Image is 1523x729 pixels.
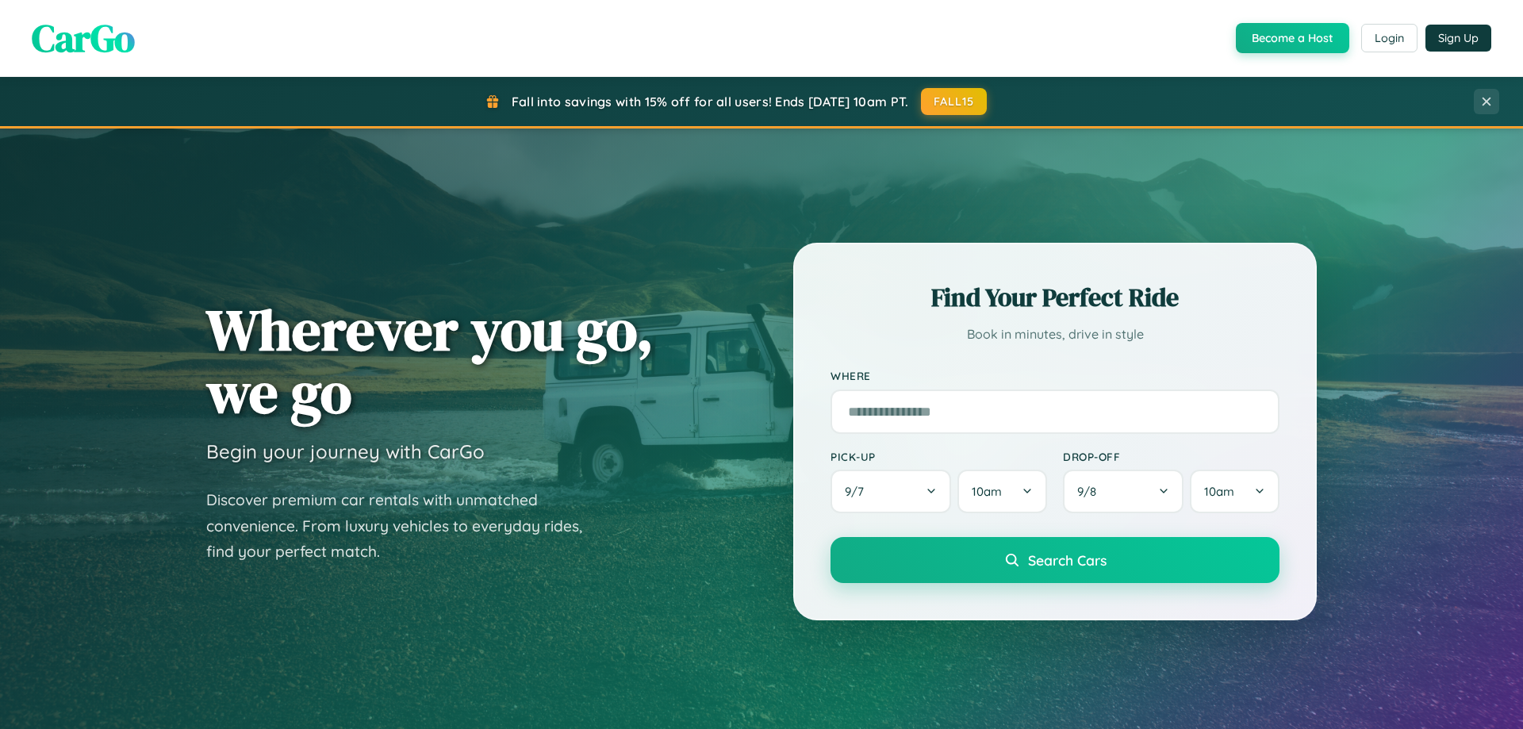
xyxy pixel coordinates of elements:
[1063,470,1183,513] button: 9/8
[32,12,135,64] span: CarGo
[512,94,909,109] span: Fall into savings with 15% off for all users! Ends [DATE] 10am PT.
[831,280,1279,315] h2: Find Your Perfect Ride
[206,439,485,463] h3: Begin your journey with CarGo
[1077,484,1104,499] span: 9 / 8
[1425,25,1491,52] button: Sign Up
[831,370,1279,383] label: Where
[1361,24,1418,52] button: Login
[831,450,1047,463] label: Pick-up
[1204,484,1234,499] span: 10am
[1236,23,1349,53] button: Become a Host
[921,88,988,115] button: FALL15
[845,484,872,499] span: 9 / 7
[1028,551,1107,569] span: Search Cars
[957,470,1047,513] button: 10am
[972,484,1002,499] span: 10am
[831,470,951,513] button: 9/7
[206,298,654,424] h1: Wherever you go, we go
[206,487,603,565] p: Discover premium car rentals with unmatched convenience. From luxury vehicles to everyday rides, ...
[1063,450,1279,463] label: Drop-off
[831,537,1279,583] button: Search Cars
[1190,470,1279,513] button: 10am
[831,323,1279,346] p: Book in minutes, drive in style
